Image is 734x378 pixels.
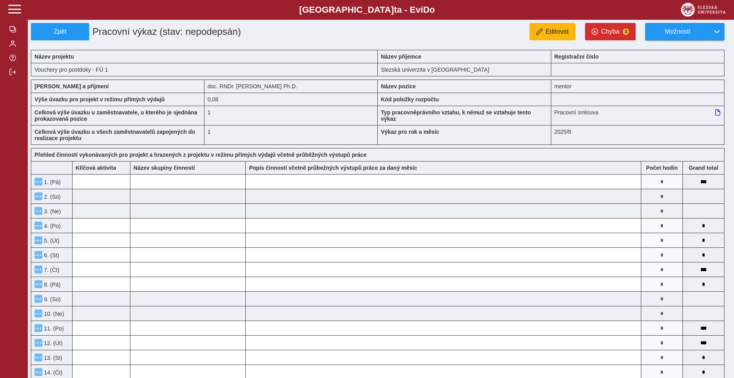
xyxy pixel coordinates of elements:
button: Menu [34,368,42,376]
b: Název projektu [34,53,74,60]
span: Možnosti [652,28,703,35]
span: 12. (Út) [42,340,63,346]
b: Název pozice [381,83,416,89]
button: Menu [34,266,42,274]
div: Pracovní smlouva [551,106,725,125]
span: D [423,5,429,15]
span: 7. (Čt) [42,267,59,273]
span: 6. (St) [42,252,59,258]
button: Menu [34,353,42,361]
span: Chyba [601,28,619,35]
span: 4. (Po) [42,223,61,229]
b: Výkaz pro rok a měsíc [381,129,439,135]
button: Menu [34,222,42,230]
button: Editovat [529,23,575,40]
span: 5. (Út) [42,237,59,244]
div: 1 [205,125,378,145]
span: Editovat [546,28,569,35]
button: Možnosti [645,23,709,40]
div: Vouchery pro postdoky - FÚ 1 [31,63,378,76]
b: [PERSON_NAME] a příjmení [34,83,109,89]
button: Menu [34,310,42,317]
button: Menu [34,236,42,244]
div: 0,64 h / den. 3,2 h / týden. [205,93,378,106]
button: Zpět [31,23,89,40]
b: Popis činností včetně průbežných výstupů práce za daný měsíc [249,165,417,171]
div: Slezská univerzita v [GEOGRAPHIC_DATA] [378,63,551,76]
button: Menu [34,280,42,288]
span: 3 [623,28,629,35]
button: Menu [34,324,42,332]
b: Klíčová aktivita [76,165,116,171]
h1: Pracovní výkaz (stav: nepodepsán) [89,23,323,40]
div: mentor [551,80,725,93]
button: Chyba3 [585,23,636,40]
b: Celková výše úvazku u zaměstnavatele, u kterého je sjednána prokazovaná pozice [34,109,197,122]
b: Registrační číslo [554,53,599,60]
div: 1 [205,106,378,125]
b: Suma za den přes všechny výkazy [683,165,724,171]
div: doc. RNDr. [PERSON_NAME] Ph.D. [205,80,378,93]
button: Menu [34,251,42,259]
span: 8. (Pá) [42,281,61,288]
span: 1. (Pá) [42,179,61,185]
b: Kód položky rozpočtu [381,96,439,103]
span: 9. (So) [42,296,61,302]
span: Zpět [34,28,86,35]
b: Typ pracovněprávního vztahu, k němuž se vztahuje tento výkaz [381,109,531,122]
b: Přehled činností vykonávaných pro projekt a hrazených z projektu v režimu přímých výdajů včetně p... [34,152,367,158]
button: Menu [34,295,42,303]
button: Menu [34,192,42,200]
button: Menu [34,178,42,186]
img: logo_web_su.png [681,3,726,17]
span: 11. (Po) [42,325,64,332]
span: 14. (Čt) [42,369,63,376]
b: Název skupiny činností [134,165,195,171]
b: Počet hodin [641,165,682,171]
span: t [394,5,397,15]
b: [GEOGRAPHIC_DATA] a - Evi [24,5,710,15]
b: Název příjemce [381,53,421,60]
b: Výše úvazku pro projekt v režimu přímých výdajů [34,96,164,103]
button: Menu [34,207,42,215]
b: Celková výše úvazku u všech zaměstnavatelů zapojených do realizace projektu [34,129,195,141]
span: 13. (St) [42,355,62,361]
span: 3. (Ne) [42,208,61,215]
div: 2025/8 [551,125,725,145]
button: Menu [34,339,42,347]
span: o [430,5,435,15]
span: 10. (Ne) [42,311,64,317]
span: 2. (So) [42,194,61,200]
